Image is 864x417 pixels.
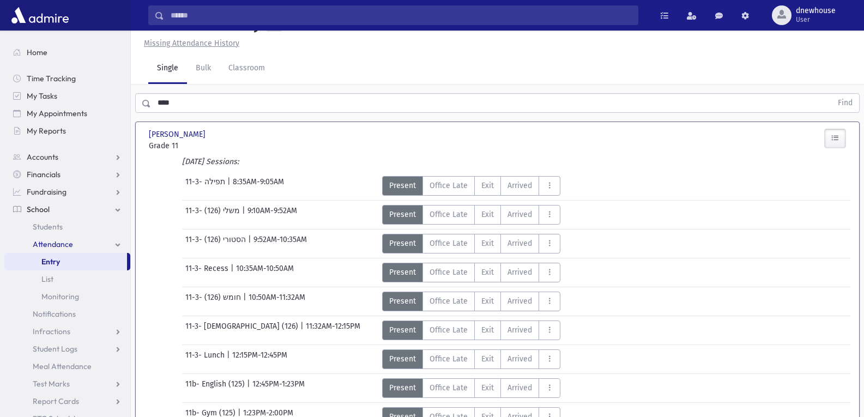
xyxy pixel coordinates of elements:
span: Present [389,180,416,191]
span: Arrived [507,295,532,307]
a: Financials [4,166,130,183]
span: Exit [481,267,494,278]
span: Arrived [507,267,532,278]
span: Notifications [33,309,76,319]
span: Entry [41,257,60,267]
span: User [796,15,836,24]
span: | [227,176,233,196]
span: Office Late [430,324,468,336]
span: | [227,349,232,369]
span: 9:52AM-10:35AM [253,234,307,253]
span: Present [389,267,416,278]
span: 11-3- Lunch [185,349,227,369]
span: Arrived [507,382,532,394]
span: | [248,234,253,253]
div: AttTypes [382,378,560,398]
a: Student Logs [4,340,130,358]
a: Meal Attendance [4,358,130,375]
a: Bulk [187,53,220,84]
a: Missing Attendance History [140,39,239,48]
span: Accounts [27,152,58,162]
span: My Reports [27,126,66,136]
span: Arrived [507,238,532,249]
div: AttTypes [382,292,560,311]
span: Present [389,382,416,394]
span: Meal Attendance [33,361,92,371]
span: Home [27,47,47,57]
a: Single [148,53,187,84]
span: Time Tracking [27,74,76,83]
input: Search [164,5,638,25]
span: Arrived [507,209,532,220]
a: Classroom [220,53,274,84]
a: Test Marks [4,375,130,392]
div: AttTypes [382,321,560,340]
a: Notifications [4,305,130,323]
span: | [243,292,249,311]
a: Home [4,44,130,61]
div: AttTypes [382,234,560,253]
span: | [247,378,252,398]
span: Arrived [507,353,532,365]
span: 11-3- [DEMOGRAPHIC_DATA] (126) [185,321,300,340]
span: 11b- English (125) [185,378,247,398]
span: 10:50AM-11:32AM [249,292,305,311]
span: 12:15PM-12:45PM [232,349,287,369]
span: Arrived [507,324,532,336]
span: Exit [481,324,494,336]
span: | [242,205,247,225]
span: School [27,204,50,214]
a: Monitoring [4,288,130,305]
a: Attendance [4,235,130,253]
span: Exit [481,382,494,394]
span: Office Late [430,382,468,394]
span: 11-3- משלי (126) [185,205,242,225]
a: My Appointments [4,105,130,122]
span: Office Late [430,180,468,191]
span: Exit [481,295,494,307]
span: Student Logs [33,344,77,354]
span: Office Late [430,267,468,278]
a: Time Tracking [4,70,130,87]
span: 8:35AM-9:05AM [233,176,284,196]
u: Missing Attendance History [144,39,239,48]
span: 11:32AM-12:15PM [306,321,360,340]
span: | [231,263,236,282]
span: Office Late [430,353,468,365]
span: Arrived [507,180,532,191]
img: AdmirePro [9,4,71,26]
span: Present [389,295,416,307]
span: 11-3- תפילה [185,176,227,196]
span: Grade 11 [149,140,256,152]
a: Students [4,218,130,235]
a: Infractions [4,323,130,340]
div: AttTypes [382,263,560,282]
span: Students [33,222,63,232]
span: Exit [481,238,494,249]
span: Present [389,209,416,220]
span: Exit [481,180,494,191]
span: Present [389,324,416,336]
button: Find [831,94,859,112]
div: AttTypes [382,205,560,225]
span: 10:35AM-10:50AM [236,263,294,282]
span: Present [389,238,416,249]
span: Office Late [430,238,468,249]
span: List [41,274,53,284]
a: My Reports [4,122,130,140]
span: | [300,321,306,340]
span: My Appointments [27,108,87,118]
a: Fundraising [4,183,130,201]
a: Report Cards [4,392,130,410]
span: Office Late [430,209,468,220]
span: My Tasks [27,91,57,101]
a: School [4,201,130,218]
span: 11-3- הסטורי (126) [185,234,248,253]
span: [PERSON_NAME] [149,129,208,140]
span: 9:10AM-9:52AM [247,205,297,225]
span: Exit [481,209,494,220]
span: Fundraising [27,187,67,197]
span: Office Late [430,295,468,307]
span: Present [389,353,416,365]
a: Entry [4,253,127,270]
